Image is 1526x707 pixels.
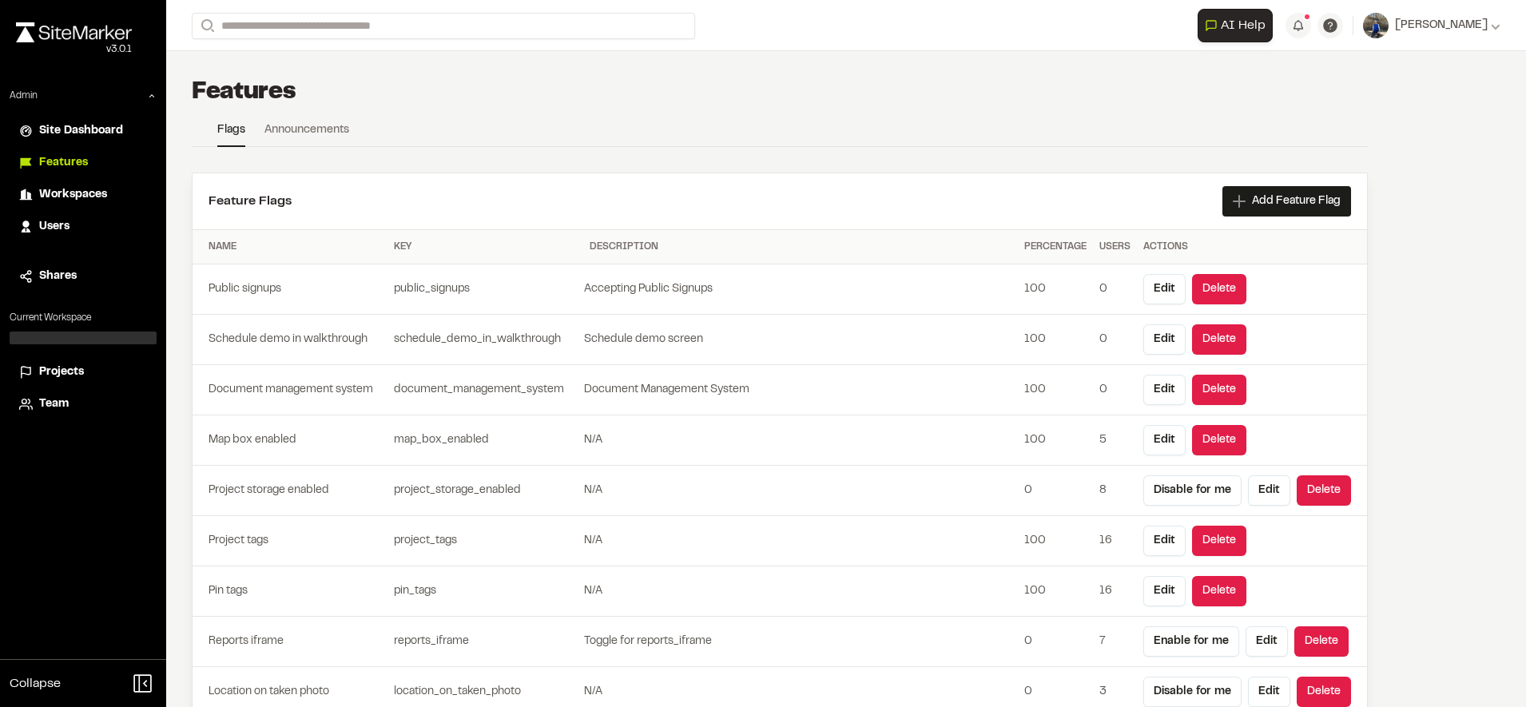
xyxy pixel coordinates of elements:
p: Current Workspace [10,311,157,325]
div: Percentage [1024,240,1087,254]
a: Users [19,218,147,236]
button: Edit [1143,576,1186,606]
a: Shares [19,268,147,285]
span: Workspaces [39,186,107,204]
div: Key [394,240,577,254]
button: Edit [1246,626,1288,657]
td: 8 [1093,466,1137,516]
td: 0 [1018,466,1093,516]
td: 0 [1093,315,1137,365]
button: Disable for me [1143,475,1242,506]
td: reports_iframe [387,617,583,667]
td: schedule_demo_in_walkthrough [387,315,583,365]
td: N/A [583,566,1018,617]
button: Delete [1192,375,1246,405]
td: Schedule demo screen [583,315,1018,365]
h2: Feature Flags [209,192,292,211]
td: project_storage_enabled [387,466,583,516]
td: Accepting Public Signups [583,264,1018,315]
td: Document management system [193,365,387,415]
td: 0 [1018,617,1093,667]
td: Project storage enabled [193,466,387,516]
button: Delete [1192,526,1246,556]
button: Delete [1297,677,1351,707]
button: Delete [1192,576,1246,606]
span: Add Feature Flag [1252,193,1341,209]
img: User [1363,13,1389,38]
td: Toggle for reports_iframe [583,617,1018,667]
td: N/A [583,415,1018,466]
td: 100 [1018,566,1093,617]
button: Edit [1248,677,1290,707]
td: 100 [1018,264,1093,315]
td: pin_tags [387,566,583,617]
span: Projects [39,363,84,381]
button: Delete [1297,475,1351,506]
span: Team [39,395,69,413]
p: Admin [10,89,38,103]
div: Users [1099,240,1131,254]
a: Features [19,154,147,172]
td: Reports iframe [193,617,387,667]
td: map_box_enabled [387,415,583,466]
div: Name [209,240,381,254]
td: Pin tags [193,566,387,617]
div: Description [590,240,1011,254]
td: 0 [1093,264,1137,315]
button: Delete [1192,425,1246,455]
button: Search [192,13,221,39]
td: N/A [583,466,1018,516]
td: Project tags [193,516,387,566]
td: 7 [1093,617,1137,667]
span: Features [39,154,88,172]
a: Announcements [264,121,349,145]
button: Delete [1192,274,1246,304]
button: Edit [1143,375,1186,405]
td: Public signups [193,264,387,315]
button: Open AI Assistant [1198,9,1273,42]
td: 16 [1093,566,1137,617]
div: Actions [1143,240,1351,254]
button: Enable for me [1143,626,1239,657]
button: Edit [1248,475,1290,506]
td: 0 [1093,365,1137,415]
span: Users [39,218,70,236]
td: 100 [1018,315,1093,365]
td: 16 [1093,516,1137,566]
a: Site Dashboard [19,122,147,140]
td: 100 [1018,415,1093,466]
button: Edit [1143,526,1186,556]
button: [PERSON_NAME] [1363,13,1500,38]
a: Flags [217,121,245,147]
button: Edit [1143,324,1186,355]
span: Collapse [10,674,61,693]
button: Delete [1294,626,1349,657]
td: 5 [1093,415,1137,466]
td: document_management_system [387,365,583,415]
button: Edit [1143,274,1186,304]
td: 100 [1018,365,1093,415]
div: Open AI Assistant [1198,9,1279,42]
div: Oh geez...please don't... [16,42,132,57]
a: Team [19,395,147,413]
td: project_tags [387,516,583,566]
a: Projects [19,363,147,381]
button: Edit [1143,425,1186,455]
td: N/A [583,516,1018,566]
button: Disable for me [1143,677,1242,707]
button: Delete [1192,324,1246,355]
h1: Features [192,77,296,109]
span: Shares [39,268,77,285]
a: Workspaces [19,186,147,204]
td: public_signups [387,264,583,315]
span: [PERSON_NAME] [1395,17,1488,34]
td: Schedule demo in walkthrough [193,315,387,365]
img: rebrand.png [16,22,132,42]
td: 100 [1018,516,1093,566]
span: AI Help [1221,16,1266,35]
td: Document Management System [583,365,1018,415]
td: Map box enabled [193,415,387,466]
span: Site Dashboard [39,122,123,140]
